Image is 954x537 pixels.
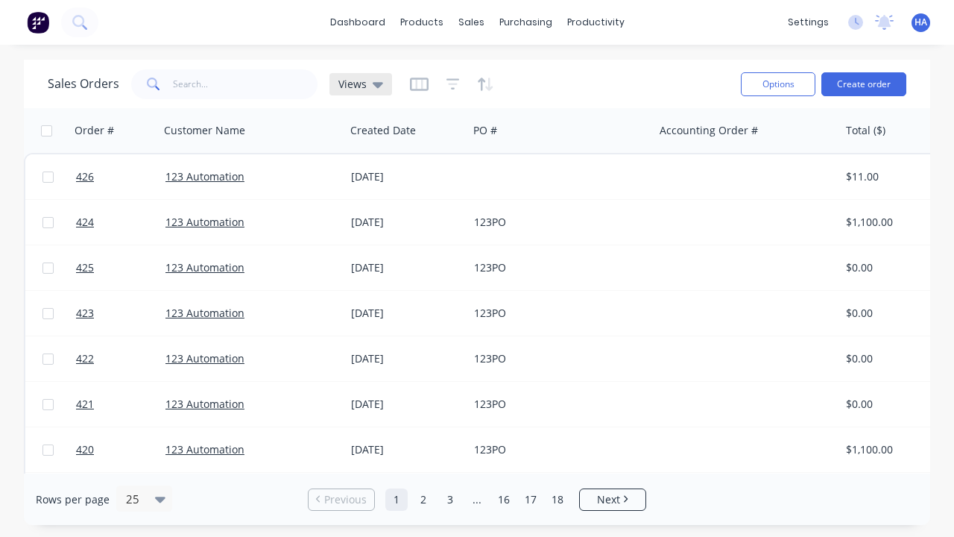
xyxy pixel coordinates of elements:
[302,489,652,511] ul: Pagination
[165,306,244,320] a: 123 Automation
[309,492,374,507] a: Previous page
[846,306,933,321] div: $0.00
[165,215,244,229] a: 123 Automation
[821,72,906,96] button: Create order
[76,169,94,184] span: 426
[474,260,639,275] div: 123PO
[76,215,94,230] span: 424
[76,382,165,427] a: 421
[76,291,165,336] a: 423
[846,351,933,366] div: $0.00
[76,306,94,321] span: 423
[492,11,560,34] div: purchasing
[165,397,244,411] a: 123 Automation
[165,169,244,183] a: 123 Automation
[76,442,94,457] span: 420
[164,123,245,138] div: Customer Name
[451,11,492,34] div: sales
[351,306,462,321] div: [DATE]
[76,154,165,199] a: 426
[846,169,933,184] div: $11.00
[560,11,632,34] div: productivity
[439,489,461,511] a: Page 3
[76,336,165,381] a: 422
[846,397,933,412] div: $0.00
[546,489,569,511] a: Page 18
[846,215,933,230] div: $1,100.00
[473,123,497,138] div: PO #
[466,489,488,511] a: Jump forward
[323,11,393,34] a: dashboard
[412,489,435,511] a: Page 2
[660,123,758,138] div: Accounting Order #
[519,489,542,511] a: Page 17
[780,11,836,34] div: settings
[76,245,165,290] a: 425
[474,351,639,366] div: 123PO
[493,489,515,511] a: Page 16
[351,215,462,230] div: [DATE]
[324,492,367,507] span: Previous
[76,473,165,518] a: 419
[338,76,367,92] span: Views
[76,260,94,275] span: 425
[76,200,165,245] a: 424
[474,215,639,230] div: 123PO
[474,397,639,412] div: 123PO
[351,169,462,184] div: [DATE]
[165,442,244,456] a: 123 Automation
[846,442,933,457] div: $1,100.00
[76,427,165,472] a: 420
[393,11,451,34] div: products
[165,351,244,365] a: 123 Automation
[385,489,408,511] a: Page 1 is your current page
[173,69,318,99] input: Search...
[76,397,94,412] span: 421
[351,442,462,457] div: [DATE]
[165,260,244,274] a: 123 Automation
[350,123,416,138] div: Created Date
[351,397,462,412] div: [DATE]
[351,260,462,275] div: [DATE]
[914,16,927,29] span: HA
[48,77,119,91] h1: Sales Orders
[597,492,620,507] span: Next
[741,72,815,96] button: Options
[76,351,94,366] span: 422
[351,351,462,366] div: [DATE]
[580,492,645,507] a: Next page
[846,260,933,275] div: $0.00
[75,123,114,138] div: Order #
[27,11,49,34] img: Factory
[36,492,110,507] span: Rows per page
[474,306,639,321] div: 123PO
[474,442,639,457] div: 123PO
[846,123,885,138] div: Total ($)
